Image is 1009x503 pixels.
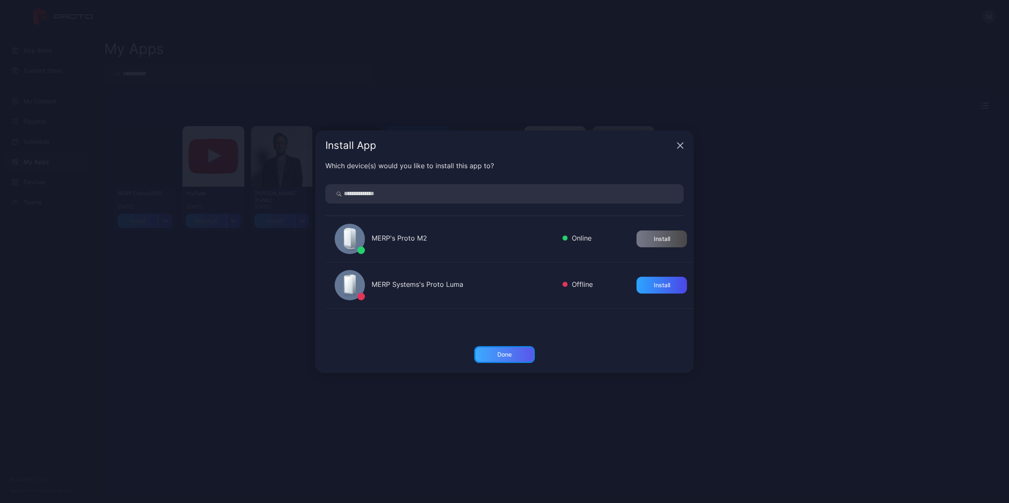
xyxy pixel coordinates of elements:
[474,346,535,363] button: Done
[654,236,670,242] div: Install
[563,233,592,245] div: Online
[637,277,687,294] button: Install
[654,282,670,289] div: Install
[372,233,556,245] div: MERP's Proto M2
[637,230,687,247] button: Install
[372,279,556,291] div: MERP Systems's Proto Luma
[325,161,684,171] div: Which device(s) would you like to install this app to?
[563,279,593,291] div: Offline
[325,140,674,151] div: Install App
